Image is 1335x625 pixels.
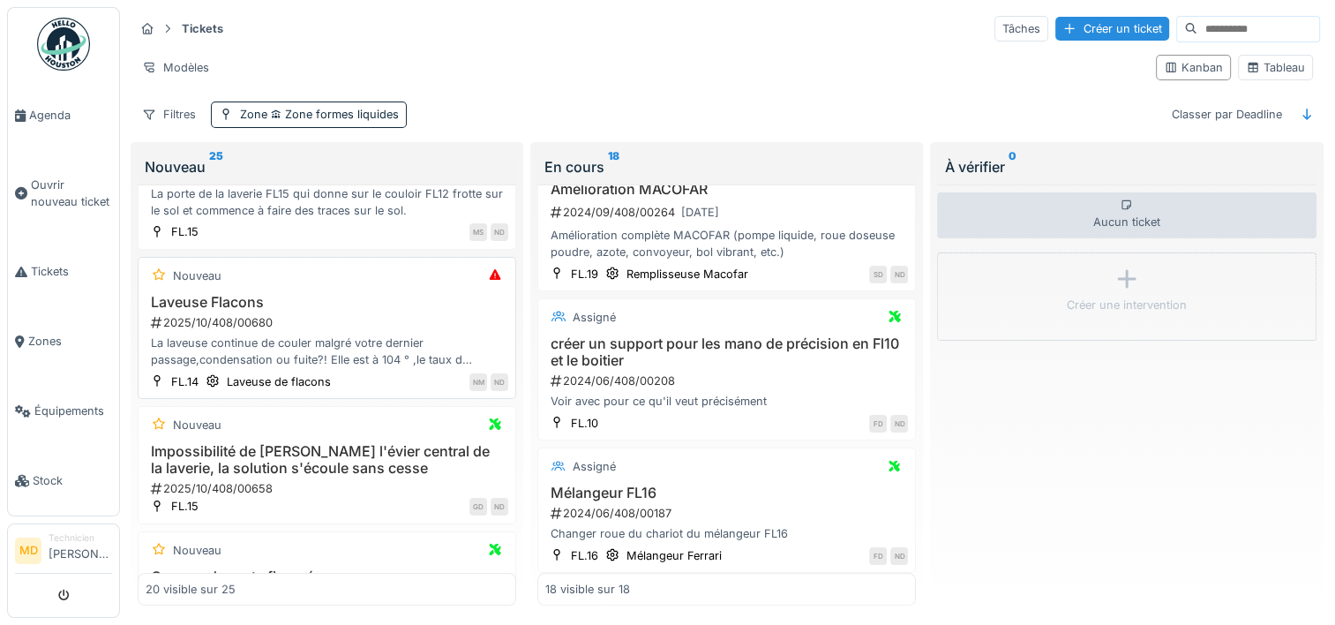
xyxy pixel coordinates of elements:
[890,547,908,565] div: ND
[8,150,119,237] a: Ouvrir nouveau ticket
[608,156,619,177] sup: 18
[626,266,748,282] div: Remplisseuse Macofar
[571,415,598,432] div: FL.10
[469,498,487,516] div: GD
[146,335,508,368] div: La laveuse continue de couler malgré votre dernier passage,condensation ou fuite?! Elle est à 104...
[171,223,199,240] div: FL.15
[134,55,217,80] div: Modèles
[49,531,112,545] div: Technicien
[149,314,508,331] div: 2025/10/408/00680
[49,531,112,569] li: [PERSON_NAME]
[544,156,909,177] div: En cours
[491,373,508,391] div: ND
[1055,17,1169,41] div: Créer un ticket
[15,538,41,564] li: MD
[1164,102,1290,127] div: Classer par Deadline
[15,531,112,574] a: MD Technicien[PERSON_NAME]
[37,18,90,71] img: Badge_color-CXgf-gQk.svg
[171,498,199,515] div: FL.15
[545,581,630,598] div: 18 visible sur 18
[8,237,119,306] a: Tickets
[34,403,112,419] span: Équipements
[33,472,112,489] span: Stock
[146,581,236,598] div: 20 visible sur 25
[146,185,508,219] div: La porte de la laverie FL15 qui donne sur le couloir FL12 frotte sur le sol et commence à faire d...
[146,294,508,311] h3: Laveuse Flacons
[149,480,508,497] div: 2025/10/408/00658
[994,16,1048,41] div: Tâches
[545,525,908,542] div: Changer roue du chariot du mélangeur FL16
[28,333,112,350] span: Zones
[626,547,722,564] div: Mélangeur Ferrari
[944,156,1309,177] div: À vérifier
[31,177,112,210] span: Ouvrir nouveau ticket
[545,485,908,501] h3: Mélangeur FL16
[31,263,112,280] span: Tickets
[545,181,908,198] h3: Amélioration MACOFAR
[146,569,508,585] h3: Carreau de porte fissuré
[890,266,908,283] div: ND
[1067,297,1187,313] div: Créer une intervention
[173,542,221,559] div: Nouveau
[571,547,598,564] div: FL.16
[171,373,199,390] div: FL.14
[890,415,908,433] div: ND
[173,417,221,433] div: Nouveau
[1008,156,1016,177] sup: 0
[145,156,509,177] div: Nouveau
[937,192,1316,238] div: Aucun ticket
[240,106,399,123] div: Zone
[29,107,112,124] span: Agenda
[491,498,508,516] div: ND
[545,393,908,410] div: Voir avec pour ce qu'il veut précisément
[8,306,119,376] a: Zones
[573,458,616,475] div: Assigné
[8,446,119,516] a: Stock
[134,102,204,127] div: Filtres
[267,108,399,121] span: Zone formes liquides
[549,373,908,389] div: 2024/06/408/00208
[227,373,331,390] div: Laveuse de flacons
[549,505,908,522] div: 2024/06/408/00187
[1164,59,1223,76] div: Kanban
[869,547,887,565] div: FD
[545,227,908,260] div: Amélioration complète MACOFAR (pompe liquide, roue doseuse poudre, azote, convoyeur, bol vibrant,...
[571,266,598,282] div: FL.19
[1246,59,1305,76] div: Tableau
[545,335,908,369] h3: créer un support pour les mano de précision en Fl10 et le boitier
[469,223,487,241] div: MS
[209,156,223,177] sup: 25
[681,204,719,221] div: [DATE]
[869,266,887,283] div: SD
[8,376,119,446] a: Équipements
[146,443,508,477] h3: Impossibilité de [PERSON_NAME] l'évier central de la laverie, la solution s'écoule sans cesse
[549,201,908,223] div: 2024/09/408/00264
[469,373,487,391] div: NM
[8,80,119,150] a: Agenda
[491,223,508,241] div: ND
[175,20,230,37] strong: Tickets
[173,267,221,284] div: Nouveau
[573,309,616,326] div: Assigné
[869,415,887,433] div: FD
